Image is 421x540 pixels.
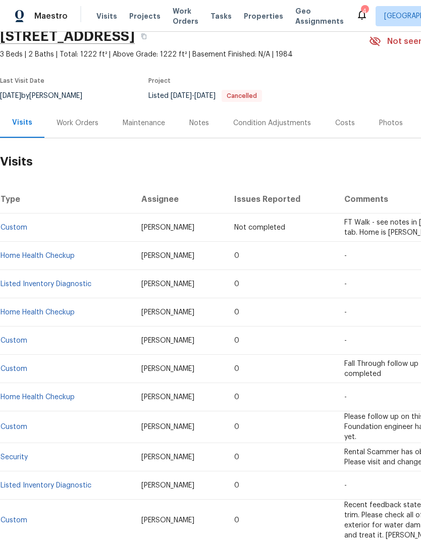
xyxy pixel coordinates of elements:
span: [PERSON_NAME] [141,517,194,524]
span: [PERSON_NAME] [141,394,194,401]
span: Listed [148,92,262,99]
div: 4 [361,6,368,16]
div: Visits [12,118,32,128]
span: - [344,309,347,316]
span: 0 [234,281,239,288]
span: Work Orders [173,6,198,26]
span: [PERSON_NAME] [141,482,194,489]
span: 0 [234,309,239,316]
span: Project [148,78,171,84]
span: [DATE] [171,92,192,99]
a: Home Health Checkup [1,309,75,316]
span: Visits [96,11,117,21]
span: 0 [234,454,239,461]
span: - [171,92,216,99]
span: Geo Assignments [295,6,344,26]
span: [PERSON_NAME] [141,337,194,344]
th: Assignee [133,185,226,213]
div: Notes [189,118,209,128]
a: Home Health Checkup [1,252,75,259]
span: Maestro [34,11,68,21]
span: [PERSON_NAME] [141,309,194,316]
span: 0 [234,252,239,259]
span: - [344,394,347,401]
span: [PERSON_NAME] [141,252,194,259]
span: Projects [129,11,161,21]
a: Home Health Checkup [1,394,75,401]
span: [PERSON_NAME] [141,423,194,430]
a: Listed Inventory Diagnostic [1,281,91,288]
div: Maintenance [123,118,165,128]
span: 0 [234,337,239,344]
a: Security [1,454,28,461]
span: - [344,281,347,288]
a: Custom [1,423,27,430]
span: - [344,337,347,344]
a: Custom [1,365,27,372]
div: Work Orders [57,118,98,128]
span: Properties [244,11,283,21]
span: 0 [234,423,239,430]
div: Costs [335,118,355,128]
div: Condition Adjustments [233,118,311,128]
span: Not completed [234,224,285,231]
a: Custom [1,517,27,524]
span: Tasks [210,13,232,20]
th: Issues Reported [226,185,337,213]
span: 0 [234,482,239,489]
span: [PERSON_NAME] [141,365,194,372]
span: - [344,482,347,489]
span: [PERSON_NAME] [141,281,194,288]
a: Custom [1,224,27,231]
span: [DATE] [194,92,216,99]
span: 0 [234,394,239,401]
span: 0 [234,517,239,524]
button: Copy Address [135,27,153,45]
span: [PERSON_NAME] [141,224,194,231]
span: - [344,252,347,259]
a: Listed Inventory Diagnostic [1,482,91,489]
span: 0 [234,365,239,372]
span: Cancelled [223,93,261,99]
a: Custom [1,337,27,344]
div: Photos [379,118,403,128]
span: [PERSON_NAME] [141,454,194,461]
